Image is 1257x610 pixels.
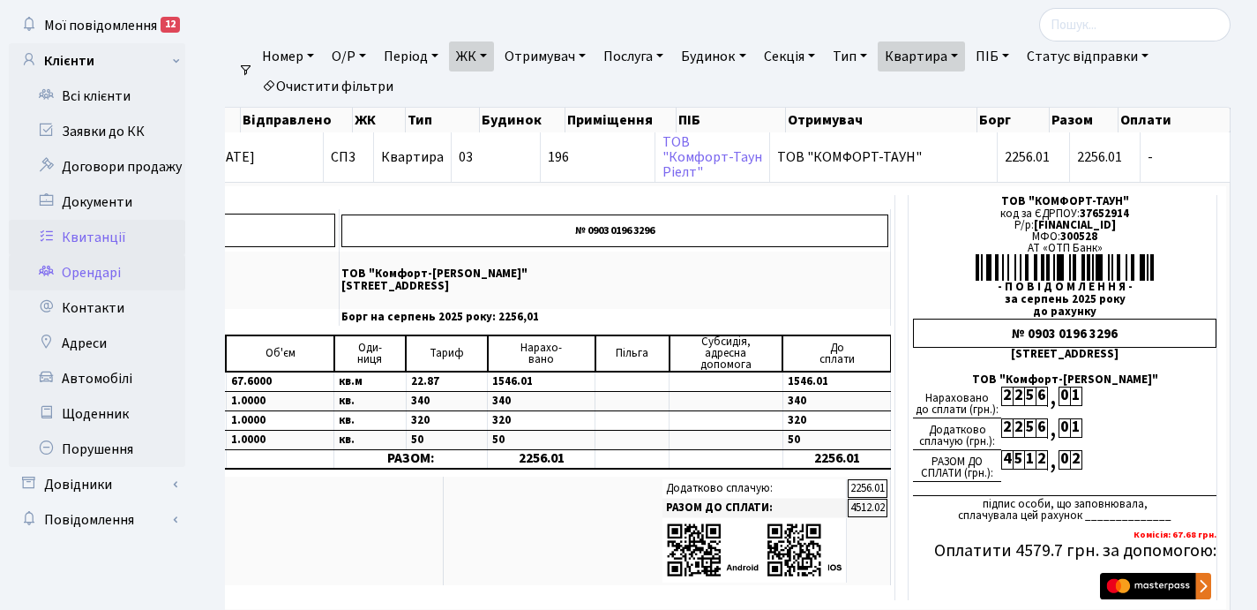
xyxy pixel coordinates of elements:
[913,319,1216,348] div: № 0903 0196 3296
[9,8,185,43] a: Мої повідомлення12
[1077,147,1122,167] span: 2256.01
[782,411,890,431] td: 320
[1024,450,1036,470] div: 1
[777,150,990,164] span: ТОВ "КОМФОРТ-ТАУН"
[1024,387,1036,406] div: 5
[44,16,157,35] span: Мої повідомлення
[1134,528,1216,541] b: Комісія: 67.68 грн.
[406,411,487,431] td: 320
[9,467,185,502] a: Довідники
[334,392,407,411] td: кв.
[1100,573,1211,599] img: Masterpass
[913,282,1216,293] div: - П О В І Д О М Л Е Н Н Я -
[913,349,1216,360] div: [STREET_ADDRESS]
[1059,450,1070,470] div: 0
[255,72,400,102] a: Очистити фільтри
[913,196,1216,207] div: ТОВ "КОМФОРТ-ТАУН"
[334,431,407,450] td: кв.
[913,450,1001,482] div: РАЗОМ ДО СПЛАТИ (грн.):
[488,411,595,431] td: 320
[331,150,366,164] span: СП3
[488,335,595,372] td: Нарахо- вано
[1050,108,1119,132] th: Разом
[1047,387,1059,407] div: ,
[969,41,1016,72] a: ПІБ
[334,335,407,372] td: Оди- ниця
[9,149,185,185] a: Договори продажу
[1024,418,1036,438] div: 5
[1070,418,1081,438] div: 1
[782,392,890,411] td: 340
[662,479,847,498] td: Додатково сплачую:
[913,294,1216,305] div: за серпень 2025 року
[848,499,887,517] td: 4512.02
[406,431,487,450] td: 50
[548,150,647,164] span: 196
[662,132,762,182] a: ТОВ"Комфорт-ТаунРіелт"
[406,335,487,372] td: Тариф
[226,392,333,411] td: 1.0000
[459,147,473,167] span: 03
[449,41,494,72] a: ЖК
[826,41,874,72] a: Тип
[1059,387,1070,406] div: 0
[334,372,407,392] td: кв.м
[241,108,354,132] th: Відправлено
[913,387,1001,418] div: Нараховано до сплати (грн.):
[913,231,1216,243] div: МФО:
[786,108,977,132] th: Отримувач
[377,41,445,72] a: Період
[913,220,1216,231] div: Р/р:
[488,450,595,469] td: 2256.01
[1001,418,1013,438] div: 2
[341,312,888,323] p: Борг на серпень 2025 року: 2256,01
[670,335,783,372] td: Субсидія, адресна допомога
[334,450,488,469] td: РАЗОМ:
[498,41,593,72] a: Отримувач
[782,431,890,450] td: 50
[226,372,333,392] td: 67.6000
[9,396,185,432] a: Щоденник
[1013,450,1024,470] div: 5
[9,79,185,114] a: Всі клієнти
[1001,450,1013,470] div: 4
[1001,387,1013,406] div: 2
[666,522,842,579] img: apps-qrcodes.png
[406,108,480,132] th: Тип
[757,41,822,72] a: Секція
[9,114,185,149] a: Заявки до КК
[9,361,185,396] a: Автомобілі
[782,450,890,469] td: 2256.01
[913,374,1216,386] div: ТОВ "Комфорт-[PERSON_NAME]"
[913,495,1216,522] div: підпис особи, що заповнювала, сплачувала цей рахунок ______________
[782,372,890,392] td: 1546.01
[1036,450,1047,470] div: 2
[9,220,185,255] a: Квитанції
[9,43,185,79] a: Клієнти
[9,290,185,326] a: Контакти
[406,372,487,392] td: 22.87
[913,306,1216,318] div: до рахунку
[1119,108,1231,132] th: Оплати
[848,479,887,498] td: 2256.01
[1070,450,1081,470] div: 2
[1080,206,1129,222] span: 37652914
[913,418,1001,450] div: Додатково сплачую (грн.):
[334,411,407,431] td: кв.
[977,108,1050,132] th: Борг
[677,108,786,132] th: ПІБ
[1148,150,1223,164] span: -
[565,108,677,132] th: Приміщення
[9,185,185,220] a: Документи
[913,208,1216,220] div: код за ЄДРПОУ:
[1060,229,1097,245] span: 300528
[9,432,185,467] a: Порушення
[488,392,595,411] td: 340
[226,335,333,372] td: Об'єм
[9,502,185,538] a: Повідомлення
[1013,387,1024,406] div: 2
[1034,217,1116,233] span: [FINANCIAL_ID]
[9,255,185,290] a: Орендарі
[341,281,888,292] p: [STREET_ADDRESS]
[480,108,565,132] th: Будинок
